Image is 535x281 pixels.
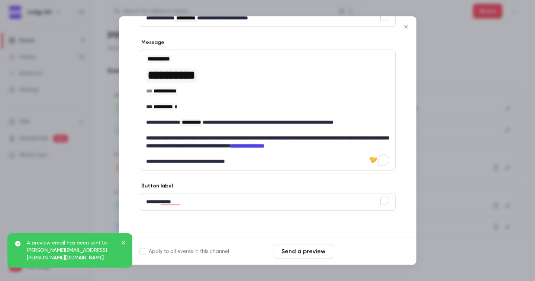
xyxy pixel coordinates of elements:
[336,244,396,259] button: Save changes
[27,239,116,262] p: A preview email has been sent to [PERSON_NAME][EMAIL_ADDRESS][PERSON_NAME][DOMAIN_NAME]
[140,50,395,170] div: editor
[140,183,173,190] label: Button label
[399,19,413,34] button: Close
[140,50,395,170] div: To enrich screen reader interactions, please activate Accessibility in Grammarly extension settings
[121,239,126,248] button: close
[140,248,229,255] label: Apply to all events in this channel
[274,244,333,259] button: Send a preview
[140,10,395,27] div: editor
[140,39,164,47] label: Message
[140,194,395,211] div: editor
[140,10,395,27] div: To enrich screen reader interactions, please activate Accessibility in Grammarly extension settings
[140,194,395,211] div: To enrich screen reader interactions, please activate Accessibility in Grammarly extension settings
